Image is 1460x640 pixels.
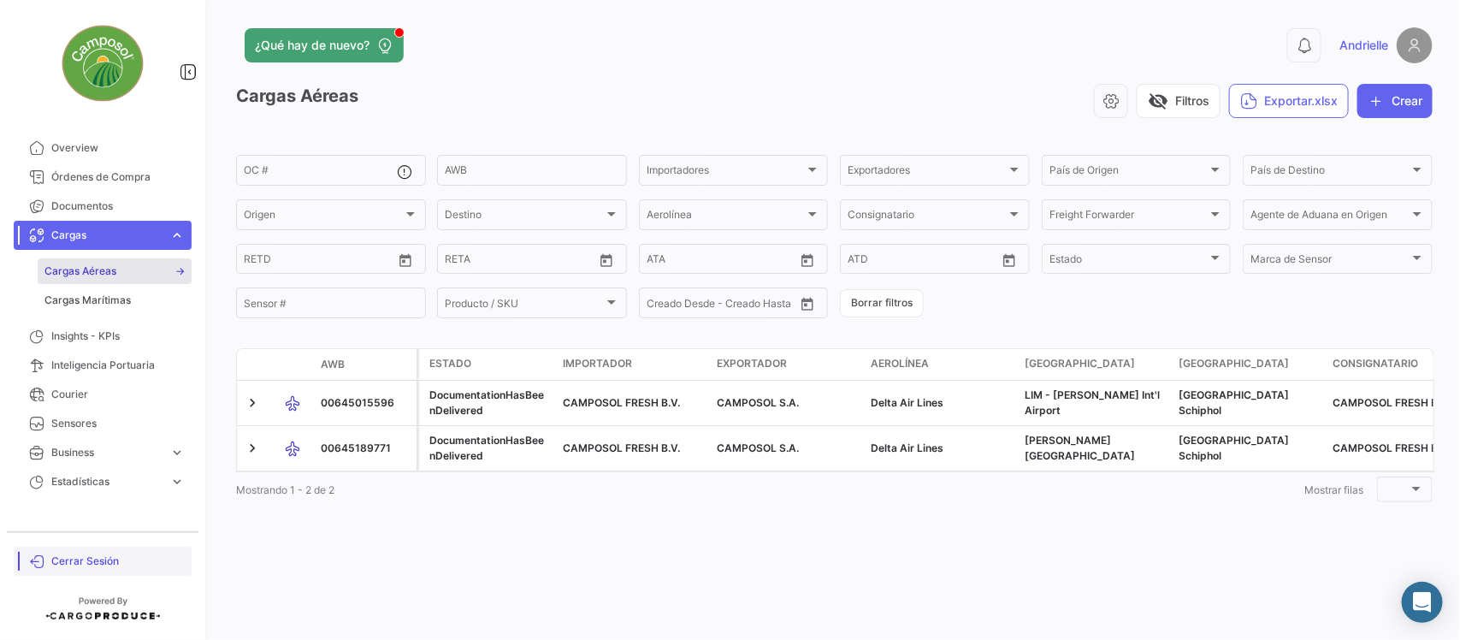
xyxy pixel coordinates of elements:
span: Cargas [51,228,163,243]
button: ¿Qué hay de nuevo? [245,28,404,62]
datatable-header-cell: Aerolínea [864,349,1018,380]
img: d0e946ec-b6b7-478a-95a2-5c59a4021789.jpg [60,21,145,106]
span: Aerolínea [871,356,929,371]
span: Consignatario [1333,356,1418,371]
a: Expand/Collapse Row [244,440,261,457]
span: Importadores [647,167,806,179]
input: Creado Hasta [724,299,795,311]
datatable-header-cell: Estado [419,349,556,380]
span: País de Origen [1049,167,1209,179]
span: Órdenes de Compra [51,169,185,185]
span: 00645015596 [321,396,394,409]
button: Open calendar [996,247,1022,273]
span: Amsterdam Airport Schiphol [1179,388,1289,417]
span: Courier [51,387,185,402]
span: Amsterdam Airport Schiphol [1179,434,1289,462]
span: expand_more [169,445,185,460]
span: Consignatario [848,211,1007,223]
a: Órdenes de Compra [14,163,192,192]
span: Origen [244,211,403,223]
span: Cerrar Sesión [51,554,185,569]
a: Courier [14,380,192,409]
span: DocumentationHasBeenDelivered [429,388,544,417]
datatable-header-cell: Importador [556,349,710,380]
span: CAMPOSOL S.A. [717,441,799,454]
span: Importador [563,356,632,371]
a: Inteligencia Portuaria [14,351,192,380]
span: Felipe Angeles International Airport [1025,434,1135,462]
span: Cargas Marítimas [44,293,131,308]
input: ATD Hasta [913,256,984,268]
input: Hasta [244,256,272,268]
span: País de Destino [1250,167,1410,179]
span: Overview [51,140,185,156]
input: ATD Desde [848,256,901,268]
a: Cargas Marítimas [38,287,192,313]
input: Desde [284,256,355,268]
button: Crear [1357,84,1433,118]
span: Mostrar filas [1304,483,1363,496]
span: CAMPOSOL FRESH B.V. [1333,396,1450,409]
img: placeholder-user.png [1397,27,1433,63]
span: Inteligencia Portuaria [51,358,185,373]
span: Documentos [51,199,185,214]
span: Destino [445,211,604,223]
span: Producto / SKU [445,299,604,311]
datatable-header-cell: Aeropuerto de Salida [1018,349,1172,380]
span: Agente de Aduana en Origen [1250,211,1410,223]
span: DocumentationHasBeenDelivered [429,434,544,462]
span: Mostrando 1 - 2 de 2 [236,483,334,496]
datatable-header-cell: AWB [314,350,417,379]
span: Freight Forwarder [1049,211,1209,223]
button: Open calendar [795,291,820,317]
span: [GEOGRAPHIC_DATA] [1179,356,1289,371]
button: Open calendar [795,247,820,273]
a: Documentos [14,192,192,221]
button: Borrar filtros [840,289,924,317]
a: Expand/Collapse Row [244,394,261,412]
span: Cargas Aéreas [44,264,116,279]
input: ATA Desde [647,256,699,268]
span: Delta Air Lines [871,396,943,409]
span: Sensores [51,416,185,431]
span: visibility_off [1148,91,1168,111]
span: ¿Qué hay de nuevo? [255,37,369,54]
input: Desde [445,256,476,268]
datatable-header-cell: Modo de Transporte [271,358,314,371]
span: Insights - KPIs [51,329,185,344]
span: Aerolínea [647,211,806,223]
span: CAMPOSOL S.A. [717,396,799,409]
span: LIM - Jorge Chávez Int'l Airport [1025,388,1160,417]
a: Sensores [14,409,192,438]
span: expand_more [169,228,185,243]
span: Business [51,445,163,460]
span: 00645189771 [321,441,391,454]
span: AWB [321,357,345,372]
a: Insights - KPIs [14,322,192,351]
span: Estado [1049,256,1209,268]
input: ATA Hasta [711,256,782,268]
datatable-header-cell: Aeropuerto de Llegada [1172,349,1326,380]
h3: Cargas Aéreas [236,84,358,109]
span: CAMPOSOL FRESH B.V. [563,441,680,454]
span: Exportador [717,356,787,371]
span: [GEOGRAPHIC_DATA] [1025,356,1135,371]
span: Estadísticas [51,474,163,489]
button: Exportar.xlsx [1229,84,1349,118]
button: Open calendar [393,247,418,273]
input: Creado Desde [647,299,712,311]
span: CAMPOSOL FRESH B.V. [563,396,680,409]
a: Cargas Aéreas [38,258,192,284]
button: Open calendar [594,247,619,273]
span: CAMPOSOL FRESH B.V. [1333,441,1450,454]
span: Exportadores [848,167,1007,179]
div: Abrir Intercom Messenger [1402,582,1443,623]
datatable-header-cell: Exportador [710,349,864,380]
span: Marca de Sensor [1250,256,1410,268]
input: Hasta [488,256,559,268]
a: Overview [14,133,192,163]
span: expand_more [169,474,185,489]
button: visibility_offFiltros [1137,84,1221,118]
span: Estado [429,356,471,371]
span: Andrielle [1339,37,1388,54]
